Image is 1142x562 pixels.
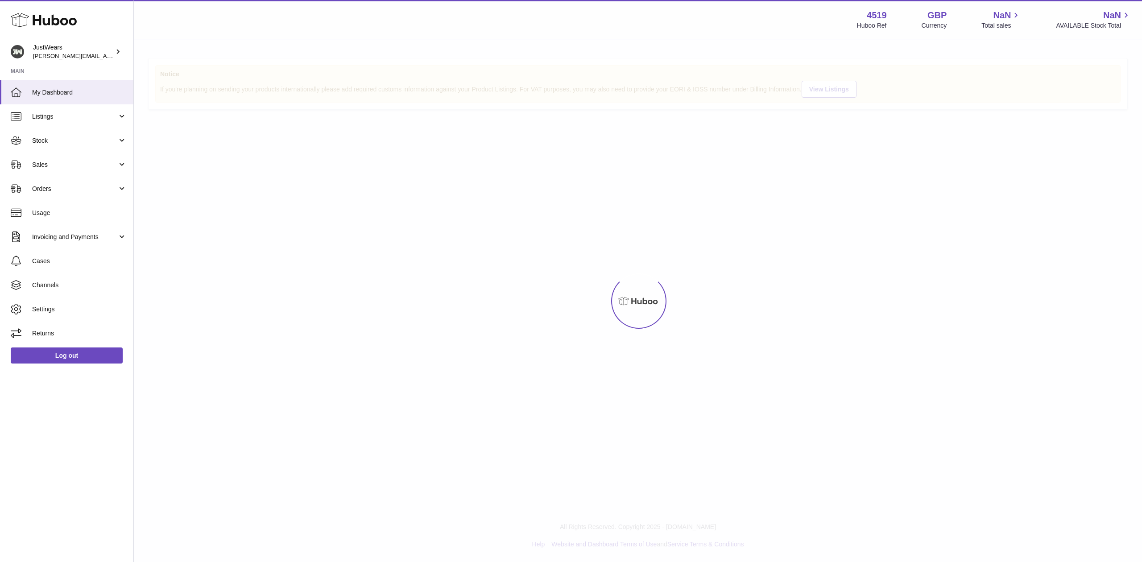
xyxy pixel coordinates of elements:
span: Settings [32,305,127,314]
span: Orders [32,185,117,193]
div: Huboo Ref [857,21,887,30]
div: Currency [922,21,947,30]
span: Stock [32,136,117,145]
span: NaN [993,9,1011,21]
span: Listings [32,112,117,121]
a: NaN Total sales [981,9,1021,30]
span: NaN [1103,9,1121,21]
span: Usage [32,209,127,217]
a: Log out [11,347,123,364]
strong: GBP [927,9,947,21]
span: Total sales [981,21,1021,30]
span: Sales [32,161,117,169]
div: JustWears [33,43,113,60]
span: [PERSON_NAME][EMAIL_ADDRESS][DOMAIN_NAME] [33,52,179,59]
strong: 4519 [867,9,887,21]
img: josh@just-wears.com [11,45,24,58]
a: NaN AVAILABLE Stock Total [1056,9,1131,30]
span: Returns [32,329,127,338]
span: AVAILABLE Stock Total [1056,21,1131,30]
span: Invoicing and Payments [32,233,117,241]
span: My Dashboard [32,88,127,97]
span: Cases [32,257,127,265]
span: Channels [32,281,127,289]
